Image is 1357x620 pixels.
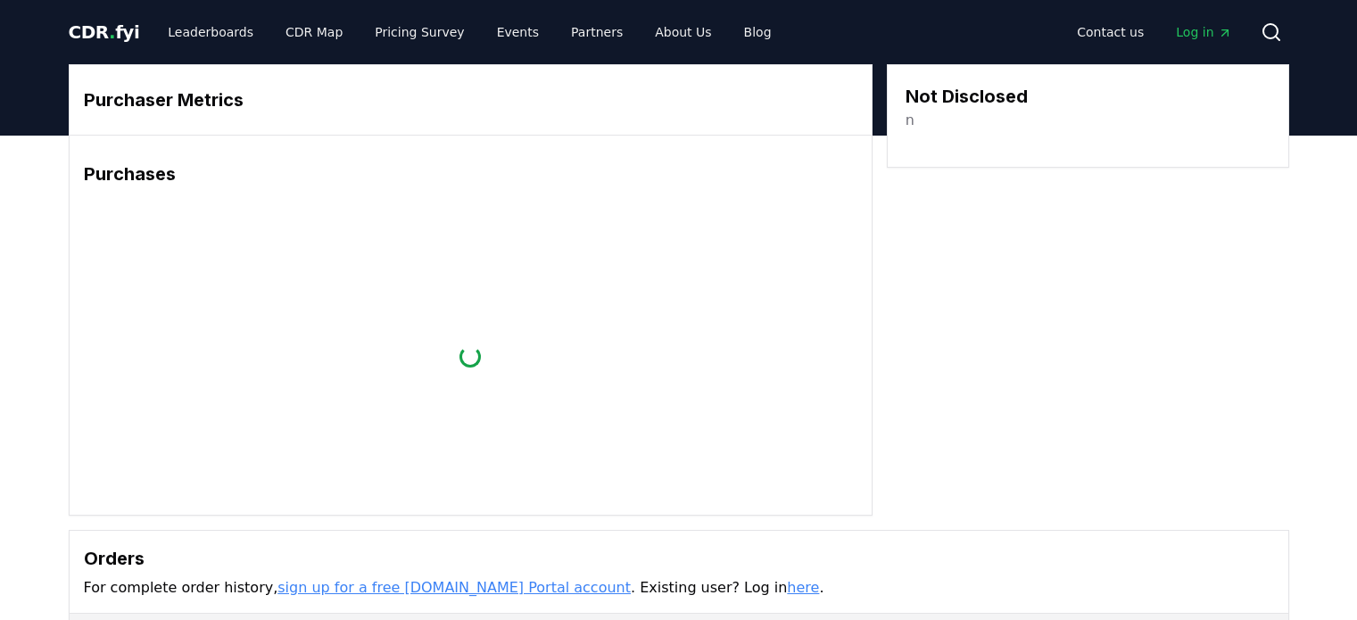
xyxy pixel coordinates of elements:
[1176,23,1231,41] span: Log in
[730,16,786,48] a: Blog
[84,545,1274,572] h3: Orders
[483,16,553,48] a: Events
[459,346,481,368] div: loading
[1162,16,1245,48] a: Log in
[1063,16,1245,48] nav: Main
[69,21,140,43] span: CDR fyi
[69,20,140,45] a: CDR.fyi
[557,16,637,48] a: Partners
[906,110,914,131] a: n
[84,87,857,113] h3: Purchaser Metrics
[84,161,857,187] h3: Purchases
[84,577,1274,599] p: For complete order history, . Existing user? Log in .
[787,579,819,596] a: here
[360,16,478,48] a: Pricing Survey
[271,16,357,48] a: CDR Map
[153,16,785,48] nav: Main
[109,21,115,43] span: .
[906,83,1028,110] h3: Not Disclosed
[153,16,268,48] a: Leaderboards
[277,579,631,596] a: sign up for a free [DOMAIN_NAME] Portal account
[1063,16,1158,48] a: Contact us
[641,16,725,48] a: About Us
